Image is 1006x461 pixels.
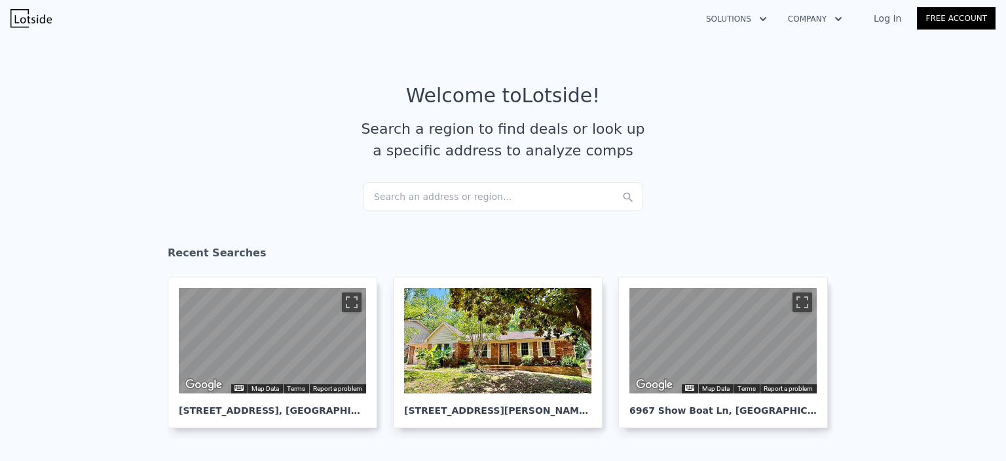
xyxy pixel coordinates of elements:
button: Solutions [696,7,777,31]
a: Map 6967 Show Boat Ln, [GEOGRAPHIC_DATA] [618,277,838,428]
a: Report a problem [764,385,813,392]
div: [STREET_ADDRESS] , [GEOGRAPHIC_DATA] [179,393,366,417]
a: Terms (opens in new tab) [737,385,756,392]
a: Terms (opens in new tab) [287,385,305,392]
button: Map Data [702,384,730,393]
button: Map Data [251,384,279,393]
div: Street View [179,288,366,393]
a: Map [STREET_ADDRESS], [GEOGRAPHIC_DATA] [168,277,388,428]
div: [STREET_ADDRESS][PERSON_NAME] , [PERSON_NAME] [404,393,591,417]
a: Open this area in Google Maps (opens a new window) [182,376,225,393]
img: Google [182,376,225,393]
button: Toggle fullscreen view [342,292,362,312]
div: Street View [629,288,817,393]
div: 6967 Show Boat Ln , [GEOGRAPHIC_DATA] [629,393,817,417]
button: Company [777,7,853,31]
a: Open this area in Google Maps (opens a new window) [633,376,676,393]
div: Map [629,288,817,393]
div: Map [179,288,366,393]
a: Free Account [917,7,996,30]
a: Report a problem [313,385,362,392]
button: Toggle fullscreen view [792,292,812,312]
img: Google [633,376,676,393]
div: Welcome to Lotside ! [406,84,601,108]
div: Search an address or region... [363,182,643,211]
a: [STREET_ADDRESS][PERSON_NAME], [PERSON_NAME] [393,277,613,428]
button: Keyboard shortcuts [234,385,244,391]
a: Log In [858,12,917,25]
button: Keyboard shortcuts [685,385,694,391]
div: Recent Searches [168,235,838,277]
img: Lotside [10,9,52,28]
div: Search a region to find deals or look up a specific address to analyze comps [356,118,650,161]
